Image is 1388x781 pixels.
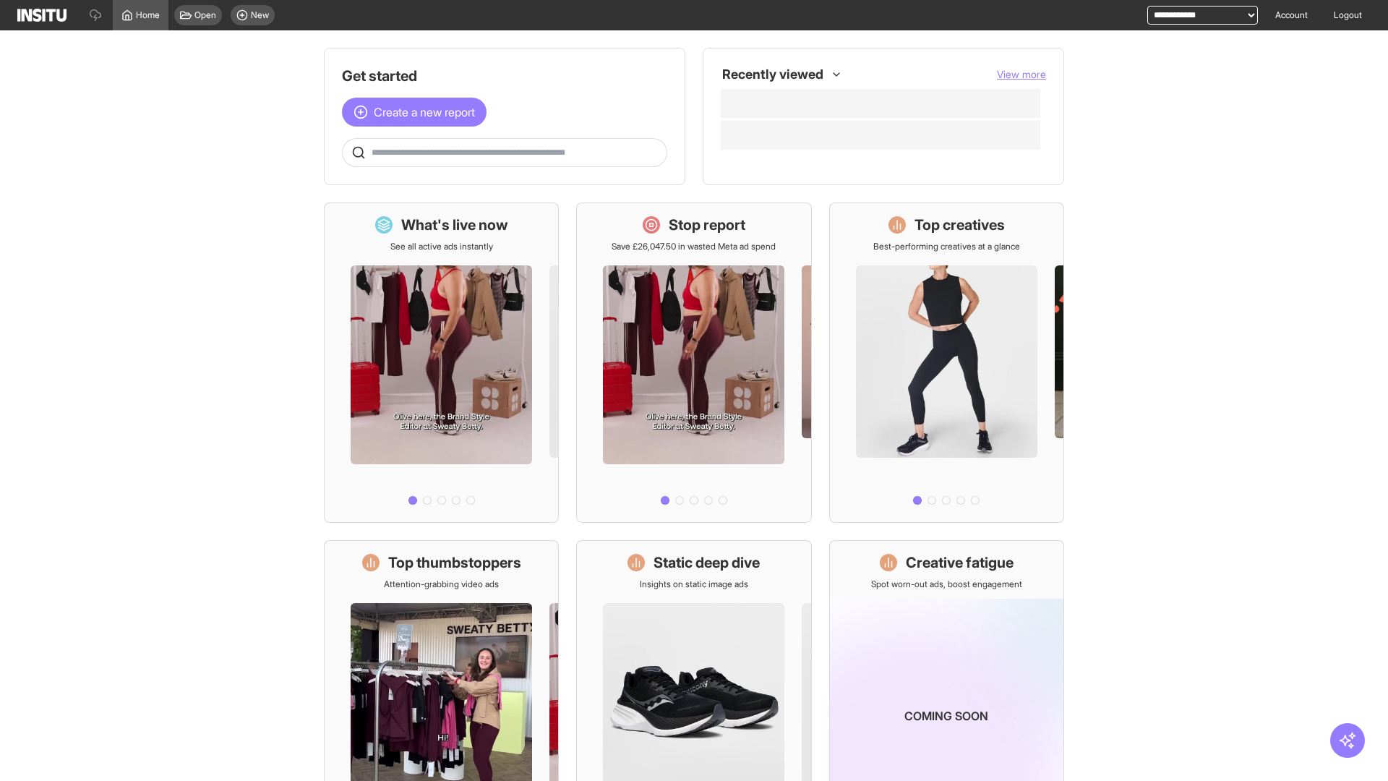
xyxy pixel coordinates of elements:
[342,98,487,127] button: Create a new report
[17,9,67,22] img: Logo
[136,9,160,21] span: Home
[997,67,1046,82] button: View more
[374,103,475,121] span: Create a new report
[612,241,776,252] p: Save £26,047.50 in wasted Meta ad spend
[576,202,811,523] a: Stop reportSave £26,047.50 in wasted Meta ad spend
[914,215,1005,235] h1: Top creatives
[384,579,499,590] p: Attention-grabbing video ads
[324,202,559,523] a: What's live nowSee all active ads instantly
[997,68,1046,80] span: View more
[388,552,521,573] h1: Top thumbstoppers
[669,215,745,235] h1: Stop report
[342,66,667,86] h1: Get started
[829,202,1064,523] a: Top creativesBest-performing creatives at a glance
[873,241,1020,252] p: Best-performing creatives at a glance
[390,241,493,252] p: See all active ads instantly
[654,552,760,573] h1: Static deep dive
[640,579,748,590] p: Insights on static image ads
[194,9,216,21] span: Open
[251,9,269,21] span: New
[401,215,508,235] h1: What's live now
